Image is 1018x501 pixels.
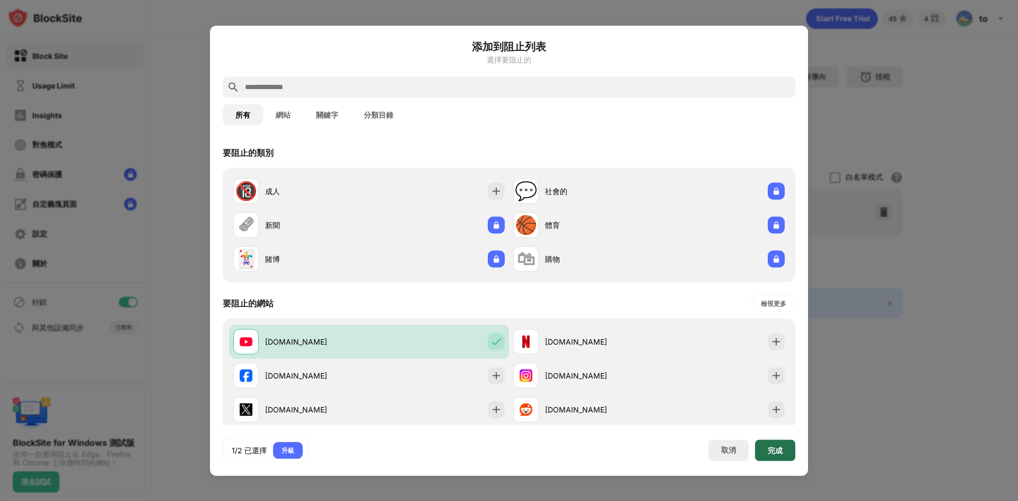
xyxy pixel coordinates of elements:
[240,369,252,382] img: favicons
[223,55,795,64] div: 選擇要阻止的
[303,104,351,125] button: 關鍵字
[223,38,795,54] h6: 添加到阻止列表
[223,104,263,125] button: 所有
[240,403,252,416] img: favicons
[237,214,255,236] div: 🗞
[265,404,369,415] div: [DOMAIN_NAME]
[520,403,532,416] img: favicons
[232,445,267,455] div: 1/2 已選擇
[265,253,369,265] div: 賭博
[545,370,649,381] div: [DOMAIN_NAME]
[515,214,537,236] div: 🏀
[235,180,257,202] div: 🔞
[545,186,649,197] div: 社會的
[223,147,274,159] div: 要阻止的類別
[265,336,369,347] div: [DOMAIN_NAME]
[351,104,406,125] button: 分類目錄
[545,219,649,231] div: 體育
[761,298,786,309] div: 檢視更多
[265,219,369,231] div: 新聞
[517,248,535,270] div: 🛍
[545,336,649,347] div: [DOMAIN_NAME]
[282,445,294,455] div: 升級
[721,445,736,455] div: 取消
[263,104,303,125] button: 網站
[520,369,532,382] img: favicons
[545,253,649,265] div: 購物
[265,370,369,381] div: [DOMAIN_NAME]
[545,404,649,415] div: [DOMAIN_NAME]
[240,335,252,348] img: favicons
[223,297,274,309] div: 要阻止的網站
[520,335,532,348] img: favicons
[235,248,257,270] div: 🃏
[768,446,783,454] div: 完成
[515,180,537,202] div: 💬
[227,81,240,93] img: search.svg
[265,186,369,197] div: 成人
